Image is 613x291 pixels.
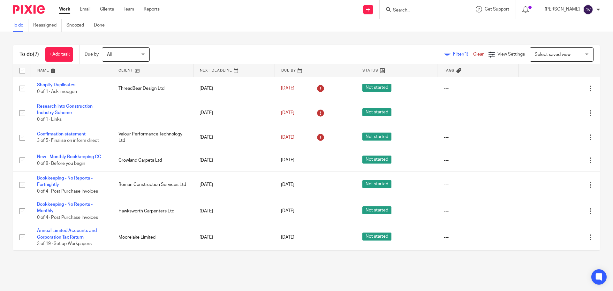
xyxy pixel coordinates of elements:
[33,52,39,57] span: (7)
[545,6,580,12] p: [PERSON_NAME]
[112,149,193,172] td: Crowland Carpets Ltd
[281,209,294,213] span: [DATE]
[444,208,512,214] div: ---
[112,198,193,224] td: Hawksworth Carpenters Ltd
[281,235,294,240] span: [DATE]
[37,189,98,194] span: 0 of 4 · Post Purchase Invoices
[444,134,512,141] div: ---
[193,198,275,224] td: [DATE]
[85,51,99,57] p: Due by
[193,77,275,100] td: [DATE]
[124,6,134,12] a: Team
[444,181,512,188] div: ---
[59,6,70,12] a: Work
[281,183,294,187] span: [DATE]
[112,77,193,100] td: ThreadBear Design Ltd
[33,19,62,32] a: Reassigned
[37,215,98,220] span: 0 of 4 · Post Purchase Invoices
[112,126,193,149] td: Valour Performance Technology Ltd
[37,241,92,246] span: 3 of 19 · Set up Workpapers
[100,6,114,12] a: Clients
[444,110,512,116] div: ---
[473,52,484,57] a: Clear
[281,111,294,115] span: [DATE]
[37,155,101,159] a: New - Monthly Bookkeeping CC
[37,176,93,187] a: Bookkeeping - No Reports - Fortnightly
[362,180,391,188] span: Not started
[37,161,85,166] span: 0 of 8 · Before you begin
[444,69,455,72] span: Tags
[362,84,391,92] span: Not started
[37,132,86,136] a: Confirmation statement
[281,158,294,163] span: [DATE]
[444,157,512,164] div: ---
[444,85,512,92] div: ---
[193,149,275,172] td: [DATE]
[362,206,391,214] span: Not started
[362,156,391,164] span: Not started
[80,6,90,12] a: Email
[144,6,160,12] a: Reports
[497,52,525,57] span: View Settings
[37,202,93,213] a: Bookkeeping - No Reports - Monthly
[37,89,77,94] span: 0 of 1 · Ask Imoogen
[193,172,275,198] td: [DATE]
[453,52,473,57] span: Filter
[193,126,275,149] td: [DATE]
[281,135,294,140] span: [DATE]
[583,4,593,15] img: svg%3E
[13,19,28,32] a: To do
[37,117,62,122] span: 0 of 1 · Links
[362,108,391,116] span: Not started
[37,104,93,115] a: Research into Construction Industry Scheme
[485,7,509,11] span: Get Support
[193,100,275,126] td: [DATE]
[463,52,468,57] span: (1)
[444,234,512,241] div: ---
[66,19,89,32] a: Snoozed
[112,224,193,250] td: Moorelake Limited
[112,172,193,198] td: Roman Construction Services Ltd
[94,19,110,32] a: Done
[392,8,450,13] input: Search
[362,133,391,141] span: Not started
[107,52,112,57] span: All
[535,52,571,57] span: Select saved view
[37,228,97,239] a: Annual Limited Accounts and Corporation Tax Return
[19,51,39,58] h1: To do
[37,83,75,87] a: Shopify Duplicates
[45,47,73,62] a: + Add task
[281,86,294,91] span: [DATE]
[13,5,45,14] img: Pixie
[37,138,99,143] span: 3 of 5 · Finalise on inform direct
[362,233,391,241] span: Not started
[193,224,275,250] td: [DATE]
